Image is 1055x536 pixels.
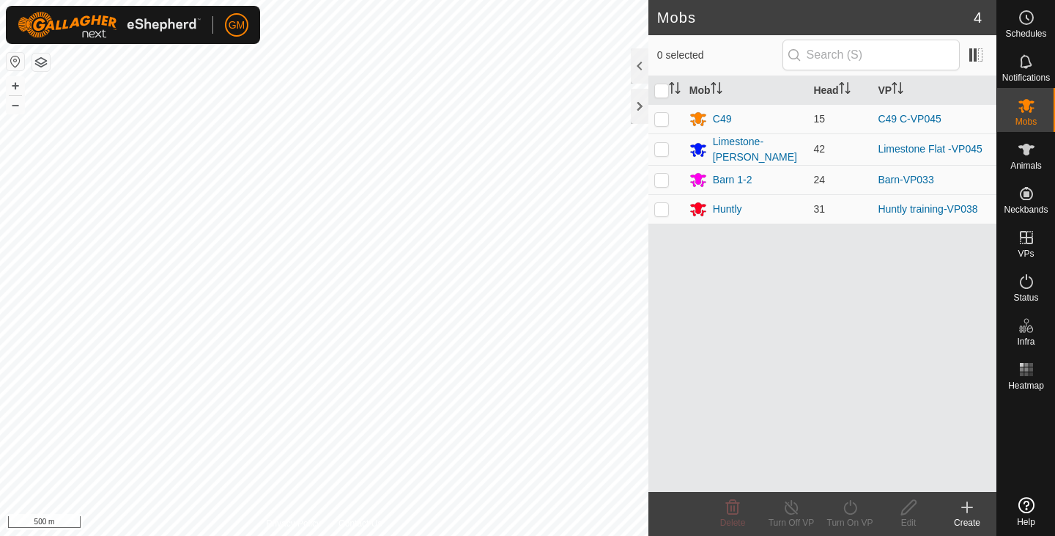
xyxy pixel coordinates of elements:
[878,143,982,155] a: Limestone Flat -VP045
[720,518,746,528] span: Delete
[713,202,742,217] div: Huntly
[821,516,879,529] div: Turn On VP
[1005,29,1046,38] span: Schedules
[878,113,941,125] a: C49 C-VP045
[879,516,938,529] div: Edit
[1002,73,1050,82] span: Notifications
[713,172,752,188] div: Barn 1-2
[878,203,977,215] a: Huntly training-VP038
[813,174,825,186] span: 24
[1017,518,1035,526] span: Help
[1008,381,1044,390] span: Heatmap
[657,9,974,26] h2: Mobs
[878,174,933,186] a: Barn-VP033
[839,84,851,96] p-sorticon: Activate to sort
[762,516,821,529] div: Turn Off VP
[657,48,782,63] span: 0 selected
[1017,337,1034,346] span: Infra
[1013,293,1038,302] span: Status
[807,76,872,105] th: Head
[18,12,201,38] img: Gallagher Logo
[1004,205,1048,214] span: Neckbands
[1010,161,1042,170] span: Animals
[338,517,382,530] a: Contact Us
[7,77,24,95] button: +
[813,143,825,155] span: 42
[872,76,996,105] th: VP
[669,84,681,96] p-sorticon: Activate to sort
[813,203,825,215] span: 31
[711,84,722,96] p-sorticon: Activate to sort
[266,517,321,530] a: Privacy Policy
[938,516,996,529] div: Create
[7,53,24,70] button: Reset Map
[997,491,1055,532] a: Help
[32,54,50,71] button: Map Layers
[713,111,732,127] div: C49
[782,40,960,70] input: Search (S)
[7,96,24,114] button: –
[813,113,825,125] span: 15
[713,134,802,165] div: Limestone-[PERSON_NAME]
[1015,117,1037,126] span: Mobs
[1018,249,1034,258] span: VPs
[229,18,245,33] span: GM
[892,84,903,96] p-sorticon: Activate to sort
[684,76,808,105] th: Mob
[974,7,982,29] span: 4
